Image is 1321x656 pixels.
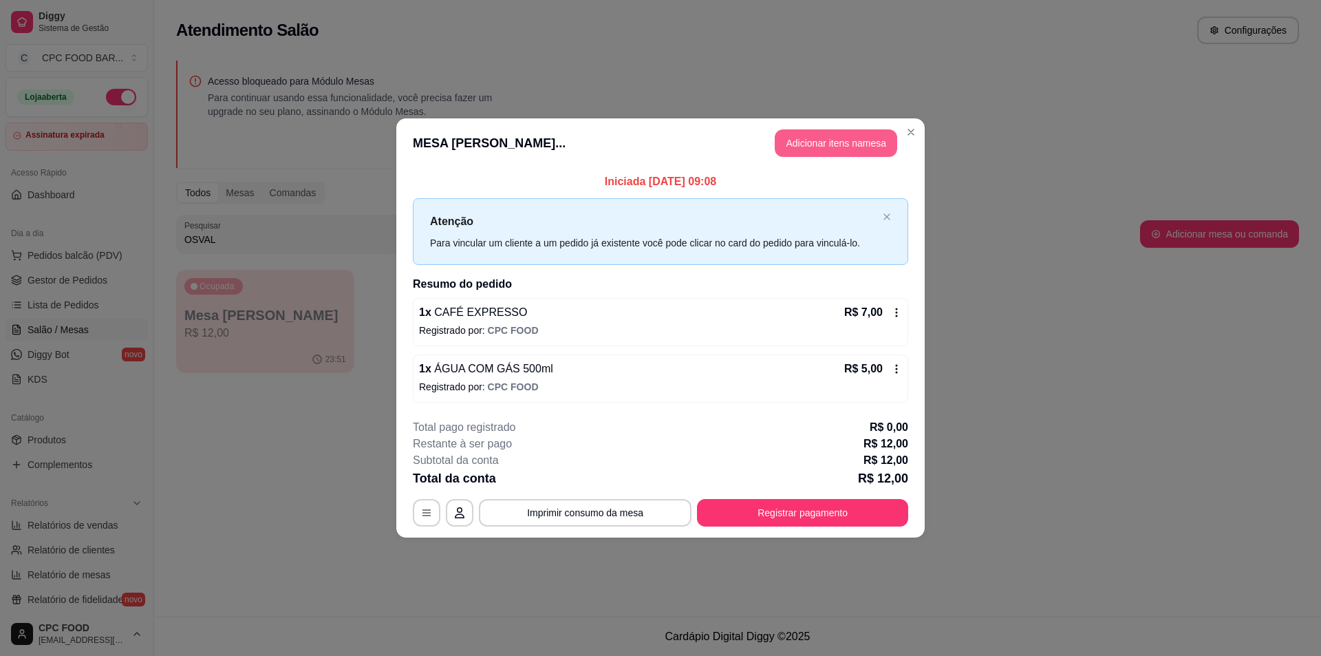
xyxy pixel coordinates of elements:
[413,419,515,436] p: Total pago registrado
[844,304,883,321] p: R$ 7,00
[419,304,527,321] p: 1 x
[413,276,908,293] h2: Resumo do pedido
[419,324,902,337] p: Registrado por:
[430,213,877,230] p: Atenção
[488,381,539,392] span: CPC FOOD
[413,469,496,488] p: Total da conta
[883,213,891,222] button: close
[863,452,908,469] p: R$ 12,00
[863,436,908,452] p: R$ 12,00
[413,436,512,452] p: Restante à ser pago
[775,129,897,157] button: Adicionar itens namesa
[419,361,553,377] p: 1 x
[413,452,499,469] p: Subtotal da conta
[419,380,902,394] p: Registrado por:
[870,419,908,436] p: R$ 0,00
[844,361,883,377] p: R$ 5,00
[479,499,691,527] button: Imprimir consumo da mesa
[488,325,539,336] span: CPC FOOD
[431,363,553,374] span: ÁGUA COM GÁS 500ml
[430,235,877,251] div: Para vincular um cliente a um pedido já existente você pode clicar no card do pedido para vinculá...
[858,469,908,488] p: R$ 12,00
[900,121,922,143] button: Close
[883,213,891,221] span: close
[396,118,925,168] header: MESA [PERSON_NAME]...
[431,306,528,318] span: CAFÉ EXPRESSO
[413,173,908,190] p: Iniciada [DATE] 09:08
[697,499,908,527] button: Registrar pagamento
